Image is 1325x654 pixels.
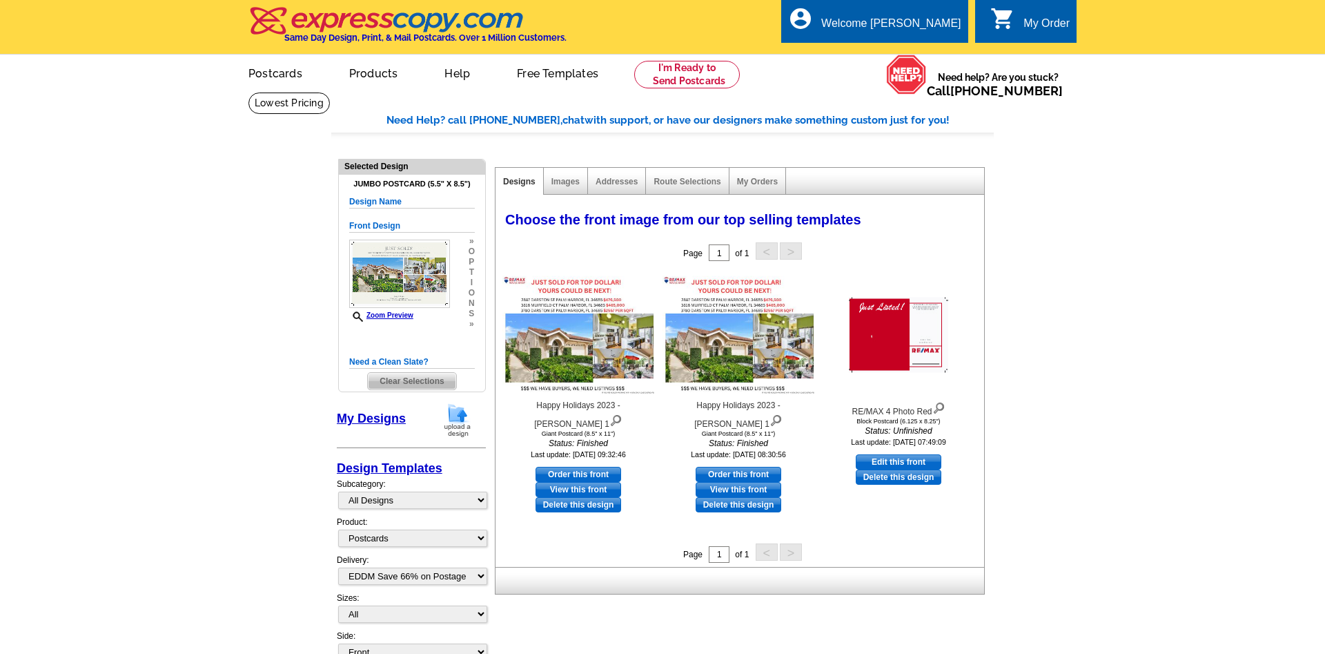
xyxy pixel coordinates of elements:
h5: Design Name [349,195,475,209]
span: » [469,319,475,329]
i: account_circle [788,6,813,31]
a: Images [551,177,580,186]
div: Welcome [PERSON_NAME] [821,17,961,37]
span: t [469,267,475,278]
div: Delivery: [337,554,486,592]
span: Page [683,249,703,258]
img: Happy Holidays 2023 - Yasso 1 [662,276,814,394]
small: Last update: [DATE] 08:30:56 [691,450,786,459]
img: frontsmallthumbnail.jpg [349,240,450,308]
img: help [886,55,927,95]
h4: Jumbo Postcard (5.5" x 8.5") [349,180,475,189]
a: Products [327,56,420,88]
small: Last update: [DATE] 07:49:09 [851,438,946,446]
div: Giant Postcard (8.5" x 11") [502,430,654,437]
div: Happy Holidays 2023 - [PERSON_NAME] 1 [502,399,654,430]
button: < [756,544,778,561]
img: RE/MAX 4 Photo Red [849,298,948,373]
div: Need Help? call [PHONE_NUMBER], with support, or have our designers make something custom just fo... [386,113,994,128]
span: Call [927,84,1063,98]
a: View this front [696,482,781,497]
i: shopping_cart [990,6,1015,31]
div: Sizes: [337,592,486,630]
img: Happy Holidays 2023 - Yasso 1 [502,276,654,394]
span: of 1 [735,249,749,258]
i: Status: Unfinished [823,425,974,437]
div: Happy Holidays 2023 - [PERSON_NAME] 1 [662,399,814,430]
img: upload-design [440,403,475,438]
a: Design Templates [337,461,442,475]
iframe: LiveChat chat widget [1049,333,1325,654]
span: p [469,257,475,267]
div: Subcategory: [337,478,486,516]
img: view design details [932,399,945,414]
a: Route Selections [654,177,720,186]
a: use this design [856,454,941,470]
span: of 1 [735,550,749,559]
a: Free Templates [495,56,620,88]
span: Clear Selections [368,373,455,389]
a: shopping_cart My Order [990,15,1070,32]
span: Page [683,550,703,559]
h4: Same Day Design, Print, & Mail Postcards. Over 1 Million Customers. [284,32,567,43]
div: Block Postcard (6.125 x 8.25") [823,418,974,425]
a: Same Day Design, Print, & Mail Postcards. Over 1 Million Customers. [248,17,567,43]
a: My Designs [337,412,406,425]
button: > [780,242,802,260]
div: RE/MAX 4 Photo Red [823,399,974,418]
a: My Orders [737,177,778,186]
a: use this design [696,467,781,482]
button: < [756,242,778,260]
i: Status: Finished [502,437,654,450]
a: Delete this design [536,497,621,512]
span: o [469,247,475,257]
a: View this front [536,482,621,497]
a: use this design [536,467,621,482]
a: Postcards [226,56,324,88]
button: > [780,544,802,561]
a: Addresses [596,177,638,186]
h5: Front Design [349,220,475,233]
div: My Order [1023,17,1070,37]
div: Selected Design [339,160,485,173]
span: n [469,298,475,309]
a: Designs [503,177,536,186]
span: Need help? Are you stuck? [927,70,1070,98]
div: Giant Postcard (8.5" x 11") [662,430,814,437]
a: Delete this design [696,497,781,512]
a: [PHONE_NUMBER] [950,84,1063,98]
span: i [469,278,475,288]
a: Zoom Preview [349,311,413,319]
img: view design details [609,412,622,427]
span: » [469,236,475,247]
img: view design details [769,412,783,427]
a: Help [422,56,492,88]
span: Choose the front image from our top selling templates [505,212,861,227]
span: s [469,309,475,319]
h5: Need a Clean Slate? [349,356,475,369]
div: Product: [337,516,486,554]
span: o [469,288,475,298]
i: Status: Finished [662,437,814,450]
small: Last update: [DATE] 09:32:46 [531,450,626,459]
a: Delete this design [856,470,941,485]
span: chat [562,114,585,126]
